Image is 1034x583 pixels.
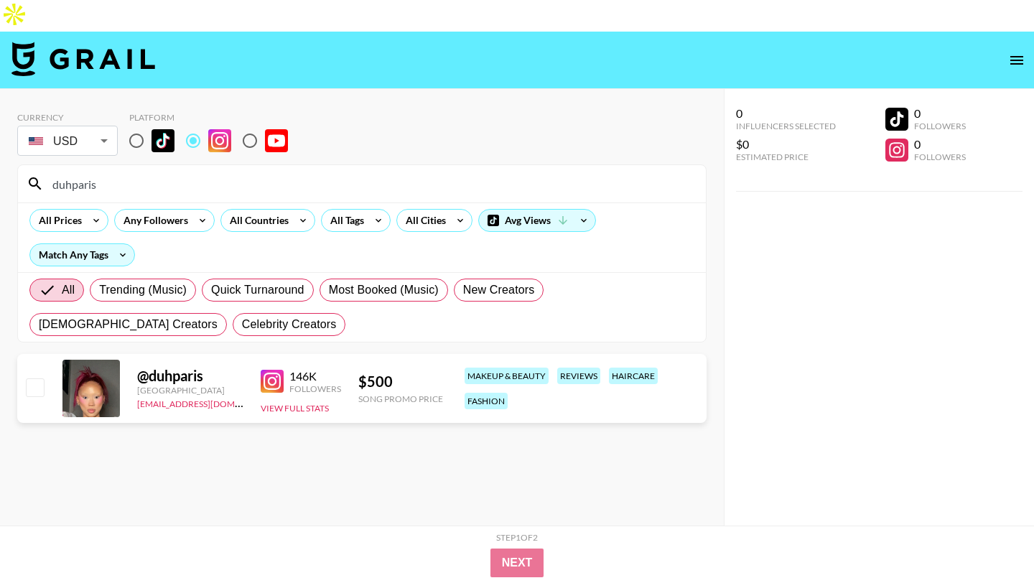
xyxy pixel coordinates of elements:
[736,151,836,162] div: Estimated Price
[211,281,304,299] span: Quick Turnaround
[208,129,231,152] img: Instagram
[465,368,549,384] div: makeup & beauty
[129,112,299,123] div: Platform
[609,368,658,384] div: haircare
[99,281,187,299] span: Trending (Music)
[11,42,155,76] img: Grail Talent
[479,210,595,231] div: Avg Views
[137,396,281,409] a: [EMAIL_ADDRESS][DOMAIN_NAME]
[736,106,836,121] div: 0
[137,385,243,396] div: [GEOGRAPHIC_DATA]
[1002,46,1031,75] button: open drawer
[152,129,174,152] img: TikTok
[30,244,134,266] div: Match Any Tags
[115,210,191,231] div: Any Followers
[265,129,288,152] img: YouTube
[557,368,600,384] div: reviews
[358,393,443,404] div: Song Promo Price
[358,373,443,391] div: $ 500
[44,172,697,195] input: Search by User Name
[30,210,85,231] div: All Prices
[62,281,75,299] span: All
[496,532,538,543] div: Step 1 of 2
[20,129,115,154] div: USD
[465,393,508,409] div: fashion
[329,281,439,299] span: Most Booked (Music)
[463,281,535,299] span: New Creators
[261,403,329,414] button: View Full Stats
[914,151,966,162] div: Followers
[914,106,966,121] div: 0
[490,549,544,577] button: Next
[137,367,243,385] div: @ duhparis
[289,383,341,394] div: Followers
[221,210,292,231] div: All Countries
[322,210,367,231] div: All Tags
[914,137,966,151] div: 0
[289,369,341,383] div: 146K
[17,112,118,123] div: Currency
[397,210,449,231] div: All Cities
[914,121,966,131] div: Followers
[962,511,1017,566] iframe: Drift Widget Chat Controller
[242,316,337,333] span: Celebrity Creators
[736,137,836,151] div: $0
[736,121,836,131] div: Influencers Selected
[261,370,284,393] img: Instagram
[39,316,218,333] span: [DEMOGRAPHIC_DATA] Creators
